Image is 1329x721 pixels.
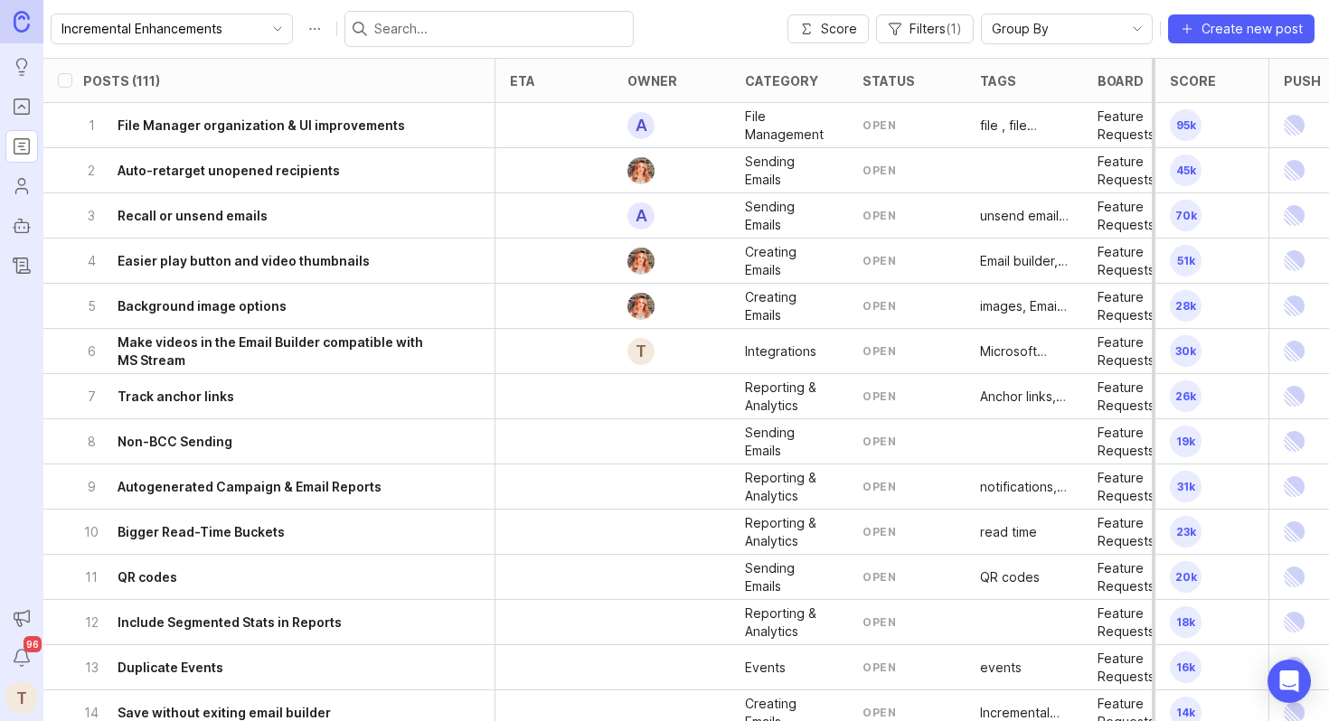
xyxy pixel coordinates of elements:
p: Creating Emails [745,243,834,279]
button: 6Make videos in the Email Builder compatible with MS Stream [83,329,444,373]
span: 96 [24,636,42,652]
button: 9Autogenerated Campaign & Email Reports [83,464,444,509]
span: 95k [1170,109,1202,141]
p: 2 [83,162,99,180]
div: Events [745,659,786,677]
h6: File Manager organization & UI improvements [118,117,405,135]
p: Sending Emails [745,198,834,234]
div: open [862,705,896,720]
span: Group By [992,19,1049,39]
div: tags [980,74,1016,88]
div: eta [510,74,535,88]
h6: Autogenerated Campaign & Email Reports [118,478,382,496]
button: 12Include Segmented Stats in Reports [83,600,444,644]
img: Linear Logo [1284,555,1305,599]
span: 45k [1170,154,1202,186]
p: Reporting & Analytics [745,469,834,505]
span: 51k [1170,245,1202,276]
img: Bronwen W [621,248,662,275]
h6: Non-BCC Sending [118,433,232,451]
div: open [862,298,896,314]
div: unsend email, Incremental Enhancements [980,207,1069,225]
h6: Bigger Read-Time Buckets [118,523,285,541]
div: file , file manager [980,117,1069,135]
p: Feature Requests [1098,198,1186,234]
p: Reporting & Analytics [745,604,834,641]
button: T [5,681,38,714]
p: images, Email builder [980,297,1069,315]
p: events [980,659,1022,677]
p: 10 [83,523,99,541]
span: Create new post [1202,20,1303,38]
p: Feature Requests [1098,604,1186,641]
button: Filters(1) [876,14,974,43]
button: 11QR codes [83,555,444,599]
p: Integrations [745,342,816,360]
p: notifications, Analytics [980,478,1069,496]
img: Bronwen W [621,293,662,320]
a: Roadmaps [5,130,38,163]
span: Score [821,20,857,38]
button: Announcements [5,602,38,634]
div: T [627,338,655,365]
img: Linear Logo [1284,148,1305,192]
h6: Auto-retarget unopened recipients [118,162,340,180]
div: open [862,479,896,494]
div: Sending Emails [745,424,834,460]
a: Portal [5,90,38,123]
span: 19k [1170,426,1202,457]
p: Feature Requests [1098,153,1186,189]
p: Feature Requests [1098,559,1186,595]
img: Linear Logo [1284,239,1305,283]
p: Feature Requests [1098,424,1186,460]
a: Autopilot [5,210,38,242]
p: 1 [83,117,99,135]
div: Feature Requests [1098,514,1186,550]
a: Users [5,170,38,202]
svg: toggle icon [263,22,292,36]
p: 13 [83,659,99,677]
p: 6 [83,342,99,360]
button: 3Recall or unsend emails [83,193,444,238]
p: Feature Requests [1098,650,1186,686]
p: Feature Requests [1098,243,1186,279]
h6: Track anchor links [118,388,234,406]
button: 1File Manager organization & UI improvements [83,103,444,147]
div: Feature Requests [1098,379,1186,415]
p: 11 [83,568,99,586]
p: Feature Requests [1098,333,1186,370]
div: Feature Requests [1098,288,1186,324]
div: open [862,569,896,585]
div: Push [1284,74,1321,88]
div: category [745,74,818,88]
div: Sending Emails [745,153,834,189]
div: open [862,524,896,539]
div: board [1098,74,1144,88]
span: 23k [1170,516,1202,548]
h6: Include Segmented Stats in Reports [118,613,342,632]
img: Linear Logo [1284,600,1305,644]
div: open [862,614,896,630]
div: Email builder, videos [980,252,1069,270]
button: Score [787,14,869,43]
button: 10Bigger Read-Time Buckets [83,510,444,554]
span: 31k [1170,471,1202,502]
img: Linear Logo [1284,419,1305,463]
div: open [862,163,896,178]
span: 18k [1170,606,1202,638]
p: Microsoft Stream, integrations, videos [980,342,1069,360]
p: 12 [83,613,99,632]
button: 8Non-BCC Sending [83,419,444,463]
div: open [862,208,896,223]
span: 28k [1170,290,1202,322]
button: 4Easier play button and video thumbnails [83,239,444,283]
